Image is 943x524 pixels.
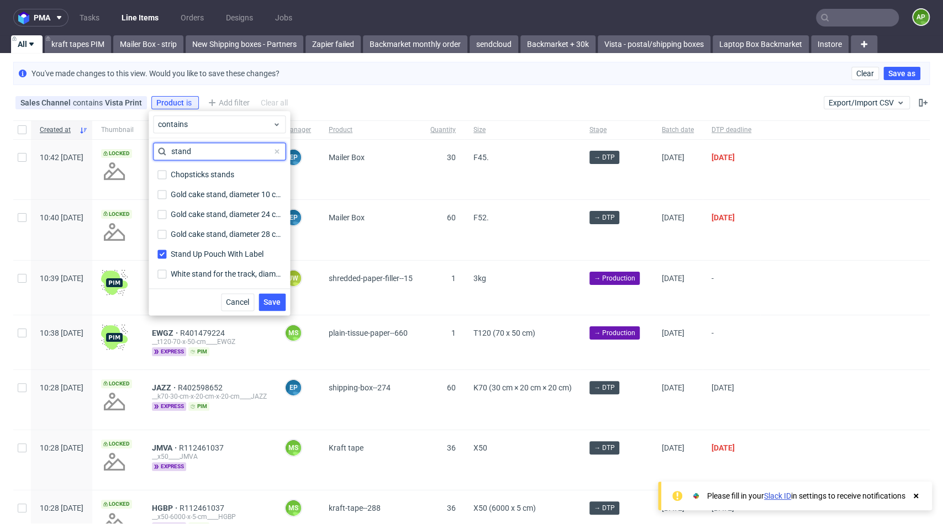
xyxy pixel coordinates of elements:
span: Mailer Box [329,153,365,162]
span: Locked [101,379,132,388]
a: R402598652 [178,383,225,392]
span: K70 (30 cm × 20 cm × 20 cm) [473,383,572,392]
div: __x50-6000-x-5-cm____HGBP [152,512,267,521]
span: Locked [101,500,132,509]
span: X50 (6000 x 5 cm) [473,504,536,512]
div: Stand Up Pouch With Label [171,248,264,260]
span: [DATE] [712,213,735,222]
span: 10:28 [DATE] [40,443,83,452]
a: kraft tapes PIM [45,35,111,53]
a: Tasks [73,9,106,27]
span: 30 [447,153,456,162]
span: Quantity [430,125,456,135]
span: 10:42 [DATE] [40,153,83,162]
img: no_design.png [101,158,128,184]
span: is [186,98,194,107]
img: wHgJFi1I6lmhQAAAABJRU5ErkJggg== [101,324,128,351]
img: wHgJFi1I6lmhQAAAABJRU5ErkJggg== [101,269,128,296]
figcaption: EP [286,210,301,225]
a: Instore [811,35,849,53]
span: [DATE] [662,213,684,222]
span: Size [473,125,572,135]
span: Sales Channel [20,98,73,107]
span: plain-tissue-paper--660 [329,329,408,337]
div: Gold cake stand, diameter 10 cm [171,189,281,200]
figcaption: MS [286,325,301,341]
span: Batch date [662,125,694,135]
span: 60 [447,213,456,222]
span: - [712,274,751,301]
span: [DATE] [662,153,684,162]
span: → DTP [594,152,615,162]
span: R401479224 [180,329,227,337]
button: Save [259,293,286,311]
img: no_design.png [101,448,128,475]
div: Gold cake stand, diameter 28 cm [171,229,281,240]
span: R112461037 [180,504,226,512]
a: Designs [219,9,260,27]
span: 10:28 [DATE] [40,383,83,392]
span: HGBP [152,504,180,512]
a: Laptop Box Backmarket [713,35,809,53]
p: You've made changes to this view. Would you like to save these changes? [31,68,280,79]
span: shredded-paper-filler--15 [329,274,413,283]
span: [DATE] [662,443,684,452]
span: 3kg [473,274,486,283]
span: 36 [447,504,456,512]
figcaption: MS [286,440,301,456]
span: F45. [473,153,489,162]
span: Manager [285,125,311,135]
span: Created at [40,125,75,135]
figcaption: EP [286,150,301,165]
span: Locked [101,210,132,219]
figcaption: MS [286,500,301,516]
span: 10:39 [DATE] [40,274,83,283]
button: pma [13,9,69,27]
span: pim [188,402,209,411]
a: JMVA [152,443,179,452]
a: R112461037 [179,443,226,452]
span: [DATE] [662,383,684,392]
span: Clear [856,70,874,77]
span: [DATE] [662,274,684,283]
span: express [152,402,186,411]
div: __x50____JMVA [152,452,267,461]
a: New Shipping boxes - Partners [186,35,303,53]
span: Save as [888,70,915,77]
span: express [152,462,186,471]
span: Thumbnail [101,125,134,135]
img: no_design.png [101,388,128,415]
a: Backmarket monthly order [363,35,467,53]
span: → DTP [594,503,615,513]
span: contains [158,119,272,130]
span: [DATE] [712,153,735,162]
span: 10:40 [DATE] [40,213,83,222]
a: Backmarket + 30k [520,35,596,53]
div: Please fill in your in settings to receive notifications [707,490,905,501]
a: EWGZ [152,329,180,337]
button: Export/Import CSV [824,96,910,109]
span: Save [264,298,281,306]
img: Slack [691,490,702,501]
span: shipping-box--274 [329,383,391,392]
a: JAZZ [152,383,178,392]
span: Locked [101,440,132,448]
span: → Production [594,328,635,338]
a: Mailer Box - strip [113,35,183,53]
input: Search for a value(s) [153,142,286,160]
a: Orders [174,9,210,27]
span: Mailer Box [329,213,365,222]
span: pma [34,14,50,22]
span: Kraft tape [329,443,363,452]
button: Save as [883,67,920,80]
a: Vista - postal/shipping boxes [598,35,710,53]
span: → DTP [594,443,615,453]
span: Cancel [226,298,249,306]
div: Clear all [259,95,290,110]
span: Product [329,125,413,135]
span: - [712,329,751,356]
